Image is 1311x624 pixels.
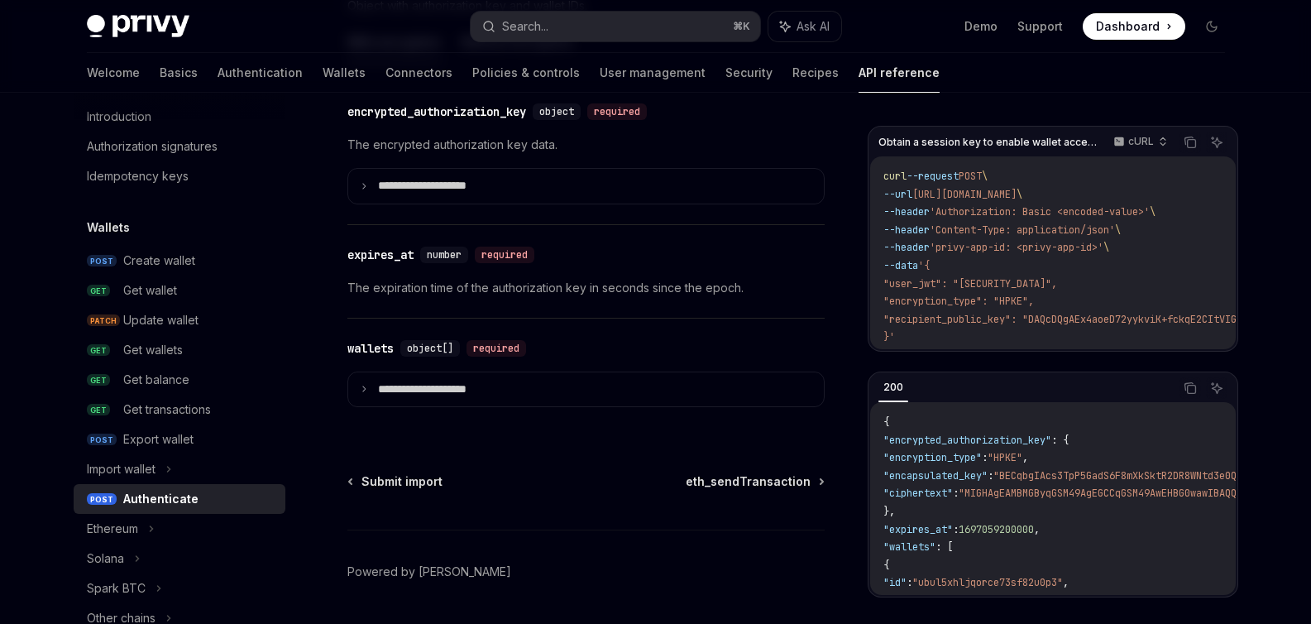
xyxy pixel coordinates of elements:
[87,344,110,357] span: GET
[1150,205,1155,218] span: \
[475,247,534,263] div: required
[878,136,1098,149] span: Obtain a session key to enable wallet access.
[883,451,982,464] span: "encryption_type"
[87,493,117,506] span: POST
[347,103,526,120] div: encrypted_authorization_key
[123,370,189,390] div: Get balance
[123,340,183,360] div: Get wallets
[87,578,146,598] div: Spark BTC
[1199,13,1225,40] button: Toggle dark mode
[74,132,285,161] a: Authorization signatures
[87,218,130,238] h5: Wallets
[959,523,1034,536] span: 1697059200000
[87,314,120,327] span: PATCH
[123,281,177,300] div: Get wallet
[907,576,912,589] span: :
[87,374,110,386] span: GET
[935,540,953,554] span: : [
[87,15,189,38] img: dark logo
[930,223,1115,237] span: 'Content-Type: application/json'
[87,434,117,446] span: POST
[725,53,773,93] a: Security
[87,255,117,267] span: POST
[74,335,285,365] a: GETGet wallets
[883,170,907,183] span: curl
[1128,135,1154,148] p: cURL
[323,53,366,93] a: Wallets
[349,473,443,490] a: Submit import
[361,473,443,490] span: Submit import
[587,103,647,120] div: required
[964,18,998,35] a: Demo
[1206,132,1227,153] button: Ask AI
[883,330,895,343] span: }'
[1063,576,1069,589] span: ,
[471,12,760,41] button: Search...⌘K
[74,425,285,454] a: POSTExport wallet
[930,241,1103,254] span: 'privy-app-id: <privy-app-id>'
[1103,241,1109,254] span: \
[472,53,580,93] a: Policies & controls
[87,53,140,93] a: Welcome
[733,20,750,33] span: ⌘ K
[1017,18,1063,35] a: Support
[883,487,953,500] span: "ciphertext"
[123,489,199,509] div: Authenticate
[883,576,907,589] span: "id"
[982,451,988,464] span: :
[600,53,706,93] a: User management
[218,53,303,93] a: Authentication
[883,594,935,607] span: "address"
[988,469,993,482] span: :
[797,18,830,35] span: Ask AI
[883,259,918,272] span: --data
[912,188,1017,201] span: [URL][DOMAIN_NAME]
[87,404,110,416] span: GET
[1179,132,1201,153] button: Copy the contents from the code block
[1017,188,1022,201] span: \
[87,166,189,186] div: Idempotency keys
[959,170,982,183] span: POST
[74,246,285,276] a: POSTCreate wallet
[878,377,908,397] div: 200
[883,295,1034,308] span: "encryption_type": "HPKE",
[74,161,285,191] a: Idempotency keys
[347,564,511,580] a: Powered by [PERSON_NAME]
[883,415,889,429] span: {
[347,135,825,155] p: The encrypted authorization key data.
[427,248,462,262] span: number
[123,251,195,271] div: Create wallet
[1096,18,1160,35] span: Dashboard
[912,576,1063,589] span: "ubul5xhljqorce73sf82u0p3"
[1196,594,1202,607] span: ,
[347,247,414,263] div: expires_at
[347,278,825,298] p: The expiration time of the authorization key in seconds since the epoch.
[87,459,156,479] div: Import wallet
[883,241,930,254] span: --header
[982,170,988,183] span: \
[1206,377,1227,399] button: Ask AI
[930,205,1150,218] span: 'Authorization: Basic <encoded-value>'
[385,53,452,93] a: Connectors
[918,259,930,272] span: '{
[1083,13,1185,40] a: Dashboard
[686,473,823,490] a: eth_sendTransaction
[686,473,811,490] span: eth_sendTransaction
[87,285,110,297] span: GET
[883,188,912,201] span: --url
[941,594,1196,607] span: "0x3DE69Fd93873d40459f27Ce5B74B42536f8d6149"
[467,340,526,357] div: required
[883,540,935,554] span: "wallets"
[883,223,930,237] span: --header
[74,305,285,335] a: PATCHUpdate wallet
[883,523,953,536] span: "expires_at"
[502,17,548,36] div: Search...
[1104,128,1175,156] button: cURL
[74,395,285,425] a: GETGet transactions
[347,340,394,357] div: wallets
[539,105,574,118] span: object
[768,12,841,41] button: Ask AI
[87,137,218,156] div: Authorization signatures
[1022,451,1028,464] span: ,
[1115,223,1121,237] span: \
